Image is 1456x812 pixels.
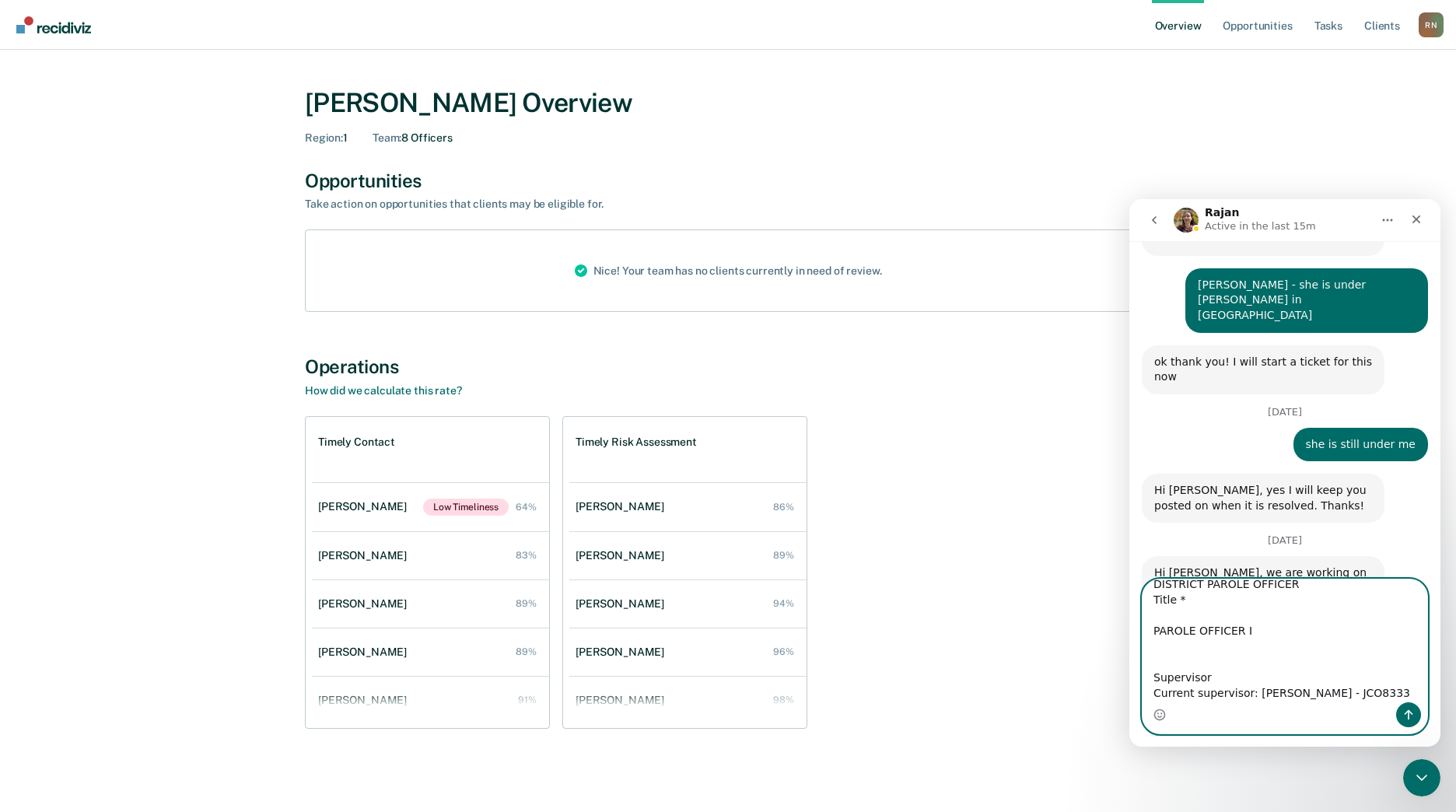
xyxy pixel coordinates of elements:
div: Take action on opportunities that clients may be eligible for. [305,198,849,211]
div: 89% [516,646,537,657]
div: R N [1419,12,1444,37]
div: 64% [516,502,537,513]
iframe: Intercom live chat [1129,199,1440,747]
div: [PERSON_NAME] [576,549,670,562]
div: 98% [773,695,794,705]
a: [PERSON_NAME] 96% [569,630,807,674]
div: 94% [773,598,794,609]
a: [PERSON_NAME] 91% [312,678,549,723]
a: [PERSON_NAME] 83% [312,534,549,578]
div: Opportunities [305,170,1151,192]
div: 1 [305,131,348,145]
a: [PERSON_NAME]Low Timeliness 64% [312,483,549,531]
a: [PERSON_NAME] 94% [569,582,807,626]
span: Low Timeliness [423,499,509,516]
div: Nice! Your team has no clients currently in need of review. [562,230,894,311]
div: [PERSON_NAME] Overview [305,87,1151,119]
div: 8 Officers [373,131,453,145]
div: 86% [773,502,794,513]
span: Team : [373,131,401,144]
div: 91% [518,695,537,705]
a: [PERSON_NAME] 89% [312,582,549,626]
button: Profile dropdown button [1419,12,1444,37]
div: [PERSON_NAME] [576,597,670,611]
div: [PERSON_NAME] [576,694,670,707]
h1: Timely Contact [318,436,395,449]
div: 83% [516,550,537,561]
a: How did we calculate this rate? [305,384,462,397]
h1: Timely Risk Assessment [576,436,697,449]
div: [PERSON_NAME] [576,500,670,513]
span: Region : [305,131,343,144]
div: Operations [305,355,1151,378]
div: [PERSON_NAME] [576,646,670,659]
iframe: Intercom live chat [1403,759,1440,796]
div: [PERSON_NAME] [318,500,413,513]
div: [PERSON_NAME] [318,597,413,611]
div: 96% [773,646,794,657]
div: 89% [773,550,794,561]
a: [PERSON_NAME] 98% [569,678,807,723]
div: [PERSON_NAME] [318,694,413,707]
img: Recidiviz [16,16,91,33]
div: 89% [516,598,537,609]
a: [PERSON_NAME] 86% [569,485,807,529]
div: [PERSON_NAME] [318,549,413,562]
a: [PERSON_NAME] 89% [569,534,807,578]
a: [PERSON_NAME] 89% [312,630,549,674]
div: [PERSON_NAME] [318,646,413,659]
